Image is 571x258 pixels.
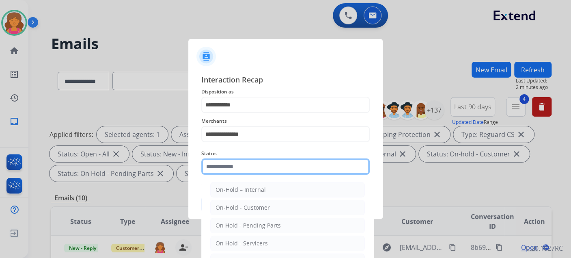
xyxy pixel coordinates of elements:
[201,74,370,87] span: Interaction Recap
[215,204,270,212] div: On-Hold - Customer
[196,47,216,66] img: contactIcon
[201,116,370,126] span: Merchants
[526,243,563,253] p: 0.20.1027RC
[215,186,266,194] div: On-Hold – Internal
[215,239,268,247] div: On Hold - Servicers
[201,87,370,97] span: Disposition as
[215,221,281,230] div: On Hold - Pending Parts
[201,149,370,158] span: Status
